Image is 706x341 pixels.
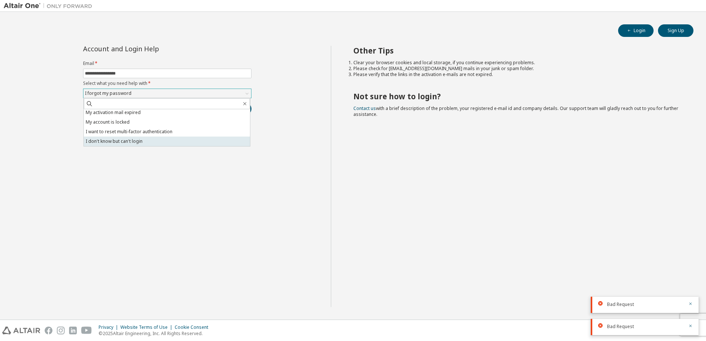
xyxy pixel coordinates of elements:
[353,92,681,101] h2: Not sure how to login?
[83,61,251,66] label: Email
[99,330,213,337] p: © 2025 Altair Engineering, Inc. All Rights Reserved.
[69,327,77,334] img: linkedin.svg
[353,105,376,111] a: Contact us
[353,72,681,77] li: Please verify that the links in the activation e-mails are not expired.
[658,24,693,37] button: Sign Up
[607,302,634,307] span: Bad Request
[81,327,92,334] img: youtube.svg
[353,46,681,55] h2: Other Tips
[57,327,65,334] img: instagram.svg
[99,324,120,330] div: Privacy
[353,66,681,72] li: Please check for [EMAIL_ADDRESS][DOMAIN_NAME] mails in your junk or spam folder.
[83,89,251,98] div: I forgot my password
[120,324,175,330] div: Website Terms of Use
[4,2,96,10] img: Altair One
[618,24,654,37] button: Login
[45,327,52,334] img: facebook.svg
[353,60,681,66] li: Clear your browser cookies and local storage, if you continue experiencing problems.
[353,105,678,117] span: with a brief description of the problem, your registered e-mail id and company details. Our suppo...
[84,108,250,117] li: My activation mail expired
[83,46,218,52] div: Account and Login Help
[175,324,213,330] div: Cookie Consent
[83,80,251,86] label: Select what you need help with
[2,327,40,334] img: altair_logo.svg
[84,89,133,97] div: I forgot my password
[607,324,634,330] span: Bad Request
